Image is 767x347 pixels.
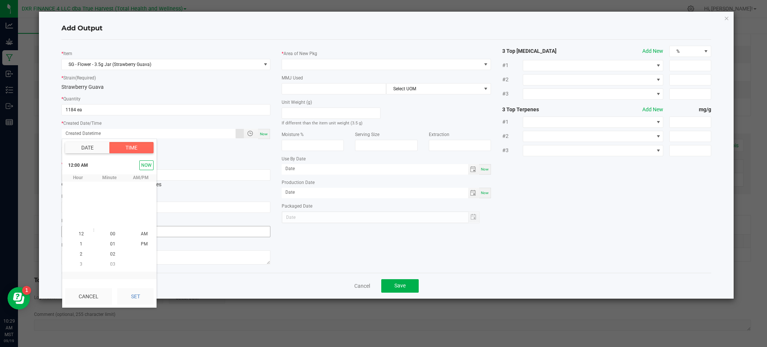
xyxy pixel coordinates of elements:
[523,88,663,100] span: NO DATA FOUND
[80,241,82,247] span: 1
[282,179,315,186] label: Production Date
[502,47,586,55] strong: 3 Top [MEDICAL_DATA]
[502,118,523,126] span: #1
[61,193,82,200] label: Ref Field 1
[139,160,154,170] button: Select now
[642,47,663,55] button: Add New
[523,117,663,128] span: NO DATA FOUND
[61,217,82,224] label: Ref Field 2
[110,231,115,236] span: 00
[284,50,317,57] label: Area of New Pkg
[386,84,481,94] span: Select UOM
[282,164,468,173] input: Date
[94,174,125,181] span: minute
[670,46,701,57] span: %
[523,145,663,156] span: NO DATA FOUND
[61,242,113,248] label: Release Notes/Ref Field 3
[63,75,96,81] label: Strain
[354,282,370,290] a: Cancel
[117,288,154,305] button: Set
[468,164,479,175] span: Toggle calendar
[110,262,115,267] span: 03
[669,106,711,114] strong: mg/g
[141,241,148,247] span: PM
[381,279,419,293] button: Save
[63,96,81,102] label: Quantity
[7,287,30,310] iframe: Resource center
[523,131,663,142] span: NO DATA FOUND
[75,75,96,81] span: (Required)
[61,147,160,154] label: Production Batch
[61,24,711,33] h4: Add Output
[62,59,261,70] span: SG - Flower - 3.5g Jar (Strawberry Guava)
[282,121,363,126] small: If different than the item unit weight (3.5 g)
[63,120,101,127] label: Created Date/Time
[282,99,312,106] label: Unit Weight (g)
[65,288,112,305] button: Cancel
[282,203,312,209] label: Packaged Date
[80,251,82,257] span: 2
[523,74,663,85] span: NO DATA FOUND
[61,169,270,188] div: Common Lot Number from Input Packages
[502,106,586,114] strong: 3 Top Terpenes
[282,188,468,197] input: Date
[468,188,479,198] span: Toggle calendar
[502,76,523,84] span: #2
[502,90,523,98] span: #3
[110,241,115,247] span: 01
[63,50,72,57] label: Item
[62,174,94,181] span: hour
[244,129,258,138] span: Toggle popup
[394,283,406,289] span: Save
[481,167,489,171] span: Now
[260,132,268,136] span: Now
[282,131,304,138] label: Moisture %
[502,147,523,154] span: #3
[523,60,663,71] span: NO DATA FOUND
[282,75,303,81] label: MMJ Used
[110,251,115,257] span: 02
[481,191,489,195] span: Now
[109,142,154,153] button: Time tab
[61,84,104,90] span: Strawberry Guava
[141,231,148,236] span: AM
[125,174,157,181] span: AM/PM
[502,132,523,140] span: #2
[429,131,449,138] label: Extraction
[79,231,84,236] span: 12
[62,129,236,138] input: Created Datetime
[65,142,110,153] button: Date tab
[642,106,663,114] button: Add New
[80,262,82,267] span: 3
[65,159,91,171] span: 12:00 AM
[22,286,31,295] iframe: Resource center unread badge
[355,131,379,138] label: Serving Size
[282,156,306,162] label: Use By Date
[502,61,523,69] span: #1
